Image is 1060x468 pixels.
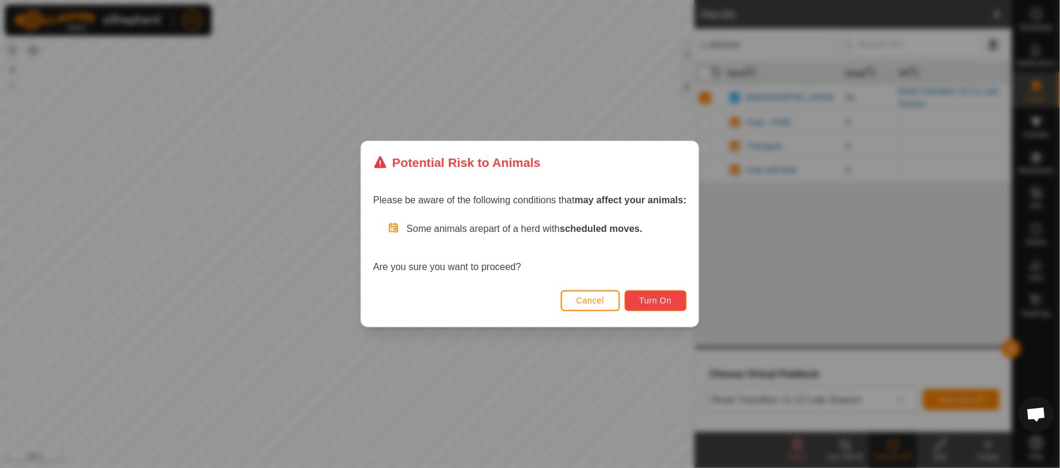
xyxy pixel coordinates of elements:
strong: may affect your animals: [575,195,687,205]
button: Cancel [561,290,620,311]
div: Are you sure you want to proceed? [373,222,687,274]
button: Turn On [625,290,687,311]
span: part of a herd with [483,224,643,234]
span: Turn On [640,296,672,305]
span: Cancel [577,296,605,305]
div: Potential Risk to Animals [373,153,541,172]
div: Open chat [1019,396,1055,432]
strong: scheduled moves. [560,224,643,234]
p: Some animals are [407,222,687,236]
span: Please be aware of the following conditions that [373,195,687,205]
